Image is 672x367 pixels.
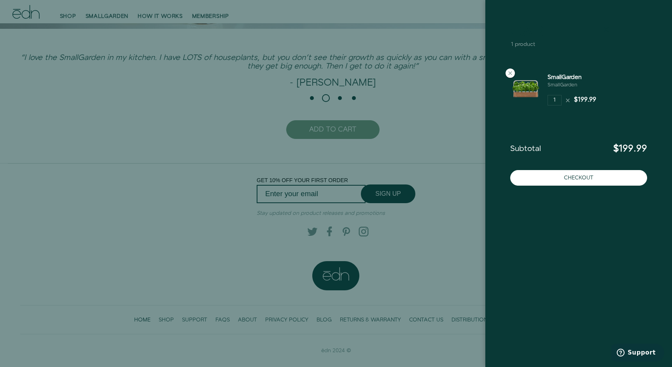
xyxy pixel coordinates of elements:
[613,142,647,155] span: $199.99
[548,81,582,89] div: SmallGarden
[574,96,596,105] div: $199.99
[510,144,541,154] span: Subtotal
[510,170,647,186] button: Checkout
[511,40,513,48] span: 1
[548,73,582,81] a: SmallGarden
[515,40,535,48] span: product
[510,73,541,104] img: SmallGarden - SmallGarden
[611,344,664,363] iframe: Opens a widget where you can find more information
[511,25,554,39] a: Cart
